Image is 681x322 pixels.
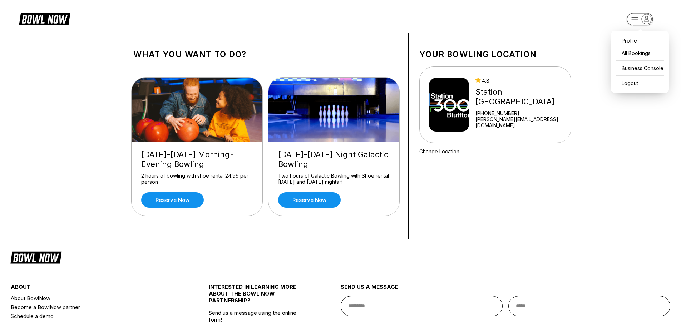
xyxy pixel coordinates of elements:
[11,283,176,294] div: about
[141,150,253,169] div: [DATE]-[DATE] Morning-Evening Bowling
[278,150,390,169] div: [DATE]-[DATE] Night Galactic Bowling
[11,303,176,312] a: Become a BowlNow partner
[11,294,176,303] a: About BowlNow
[419,49,571,59] h1: Your bowling location
[278,192,341,208] a: Reserve now
[209,283,308,309] div: INTERESTED IN LEARNING MORE ABOUT THE BOWL NOW PARTNERSHIP?
[475,87,568,106] div: Station [GEOGRAPHIC_DATA]
[429,78,469,132] img: Station 300 Bluffton
[141,192,204,208] a: Reserve now
[341,283,671,296] div: send us a message
[475,78,568,84] div: 4.8
[615,34,665,47] a: Profile
[11,312,176,321] a: Schedule a demo
[615,47,665,59] a: All Bookings
[615,77,665,89] button: Logout
[419,148,459,154] a: Change Location
[141,173,253,185] div: 2 hours of bowling with shoe rental 24.99 per person
[133,49,398,59] h1: What you want to do?
[132,78,263,142] img: Friday-Sunday Morning-Evening Bowling
[278,173,390,185] div: Two hours of Galactic Bowling with Shoe rental [DATE] and [DATE] nights f ...
[268,78,400,142] img: Friday-Saturday Night Galactic Bowling
[475,110,568,116] div: [PHONE_NUMBER]
[615,62,665,74] a: Business Console
[475,116,568,128] a: [PERSON_NAME][EMAIL_ADDRESS][DOMAIN_NAME]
